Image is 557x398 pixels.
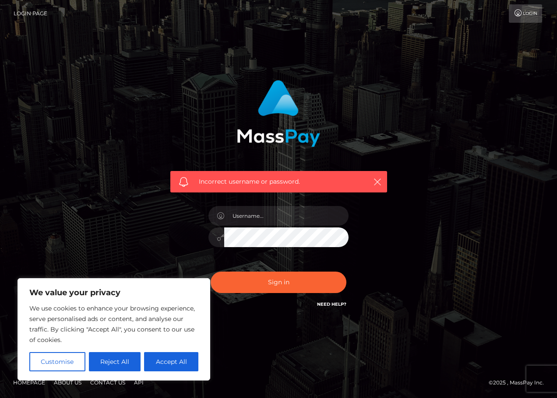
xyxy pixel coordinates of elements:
button: Sign in [211,272,346,293]
a: Need Help? [317,301,346,307]
button: Accept All [144,352,198,371]
a: Login [509,4,542,23]
input: Username... [224,206,349,226]
span: Incorrect username or password. [199,177,359,186]
div: We value your privacy [18,278,210,381]
img: MassPay Login [237,80,320,147]
button: Customise [29,352,85,371]
button: Reject All [89,352,141,371]
div: © 2025 , MassPay Inc. [489,378,550,388]
a: API [130,376,147,389]
a: Homepage [10,376,49,389]
p: We value your privacy [29,287,198,298]
p: We use cookies to enhance your browsing experience, serve personalised ads or content, and analys... [29,303,198,345]
a: Contact Us [87,376,129,389]
a: Login Page [14,4,47,23]
a: About Us [50,376,85,389]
